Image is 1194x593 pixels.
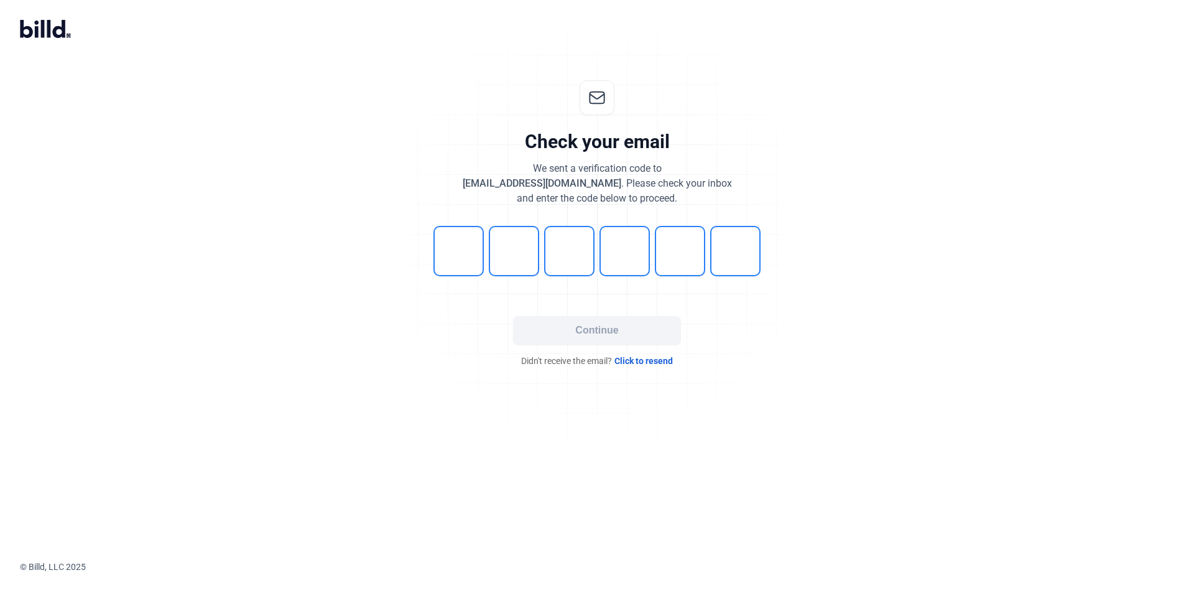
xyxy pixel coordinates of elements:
[525,130,670,154] div: Check your email
[463,177,621,189] span: [EMAIL_ADDRESS][DOMAIN_NAME]
[513,316,681,345] button: Continue
[614,355,673,367] span: Click to resend
[410,355,784,367] div: Didn't receive the email?
[463,161,732,206] div: We sent a verification code to . Please check your inbox and enter the code below to proceed.
[20,561,1194,573] div: © Billd, LLC 2025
